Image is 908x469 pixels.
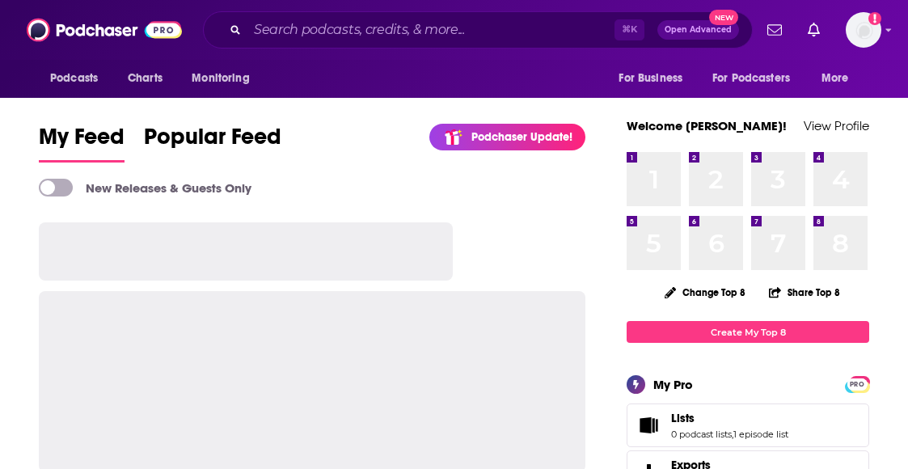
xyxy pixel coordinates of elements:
img: Podchaser - Follow, Share and Rate Podcasts [27,15,182,45]
a: Charts [117,63,172,94]
a: Welcome [PERSON_NAME]! [627,118,787,133]
span: Charts [128,67,163,90]
button: open menu [607,63,703,94]
span: For Podcasters [712,67,790,90]
img: User Profile [846,12,881,48]
span: Monitoring [192,67,249,90]
button: open menu [180,63,270,94]
a: View Profile [804,118,869,133]
a: Create My Top 8 [627,321,869,343]
span: Lists [671,411,695,425]
span: Podcasts [50,67,98,90]
a: Lists [632,414,665,437]
div: Search podcasts, credits, & more... [203,11,753,49]
span: More [821,67,849,90]
a: Lists [671,411,788,425]
a: PRO [847,378,867,390]
span: My Feed [39,123,125,160]
p: Podchaser Update! [471,130,572,144]
div: My Pro [653,377,693,392]
a: 0 podcast lists [671,429,732,440]
a: Popular Feed [144,123,281,163]
span: New [709,10,738,25]
button: Open AdvancedNew [657,20,739,40]
span: For Business [619,67,682,90]
a: My Feed [39,123,125,163]
button: Share Top 8 [768,277,841,308]
span: ⌘ K [614,19,644,40]
span: , [732,429,733,440]
button: open menu [810,63,869,94]
span: Lists [627,404,869,447]
a: New Releases & Guests Only [39,179,251,196]
a: Show notifications dropdown [761,16,788,44]
span: Logged in as ryanmason4 [846,12,881,48]
input: Search podcasts, credits, & more... [247,17,614,43]
button: open menu [702,63,813,94]
span: PRO [847,378,867,391]
button: Change Top 8 [655,282,755,302]
a: 1 episode list [733,429,788,440]
span: Open Advanced [665,26,732,34]
svg: Add a profile image [868,12,881,25]
button: open menu [39,63,119,94]
span: Popular Feed [144,123,281,160]
a: Show notifications dropdown [801,16,826,44]
button: Show profile menu [846,12,881,48]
